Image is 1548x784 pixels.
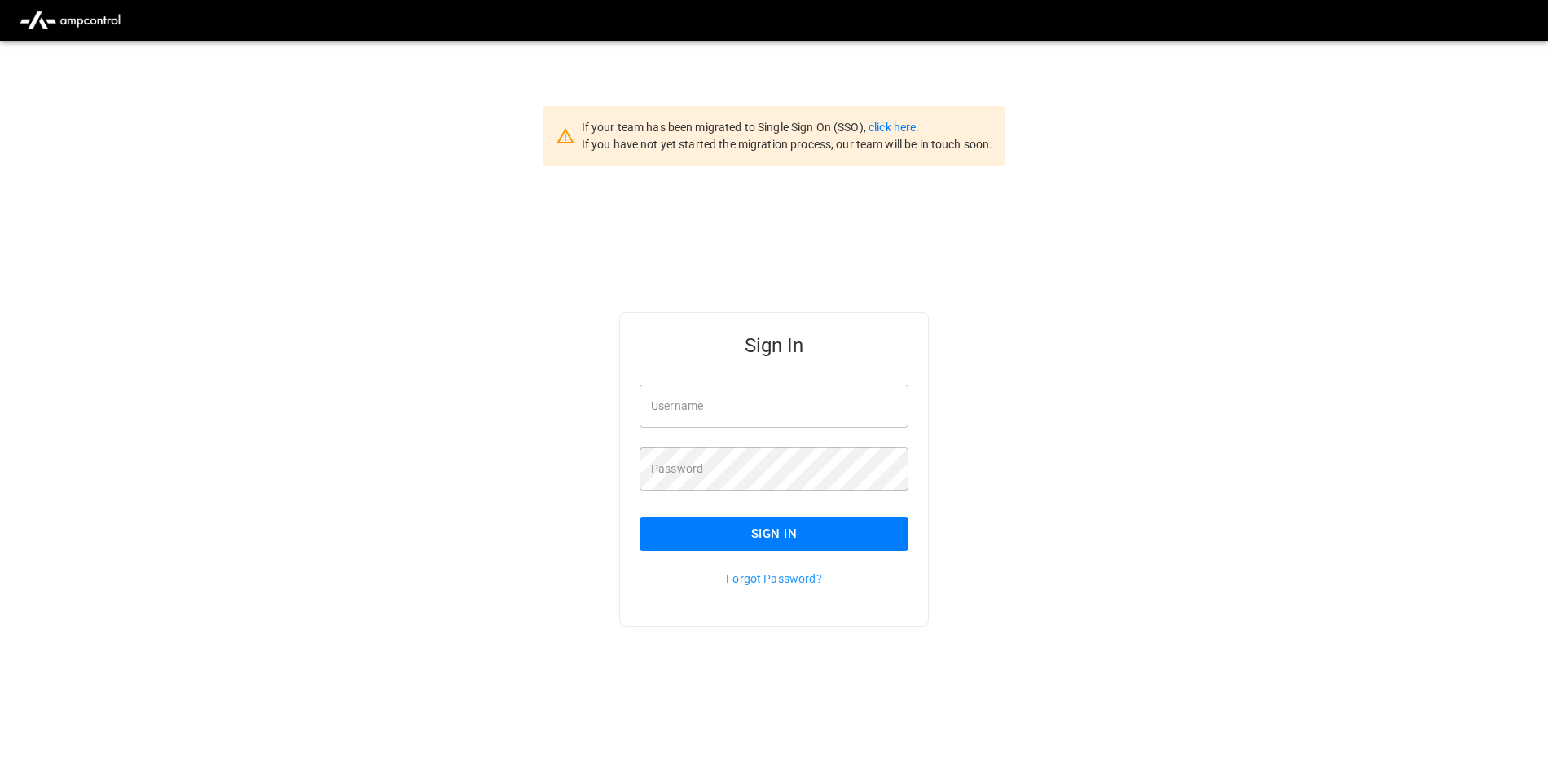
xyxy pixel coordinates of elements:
[582,121,869,134] span: If your team has been migrated to Single Sign On (SSO),
[13,5,127,36] img: ampcontrol.io logo
[640,333,908,359] h5: Sign In
[582,138,993,151] span: If you have not yet started the migration process, our team will be in touch soon.
[640,517,908,551] button: Sign In
[869,121,919,134] a: click here.
[640,570,908,587] p: Forgot Password?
